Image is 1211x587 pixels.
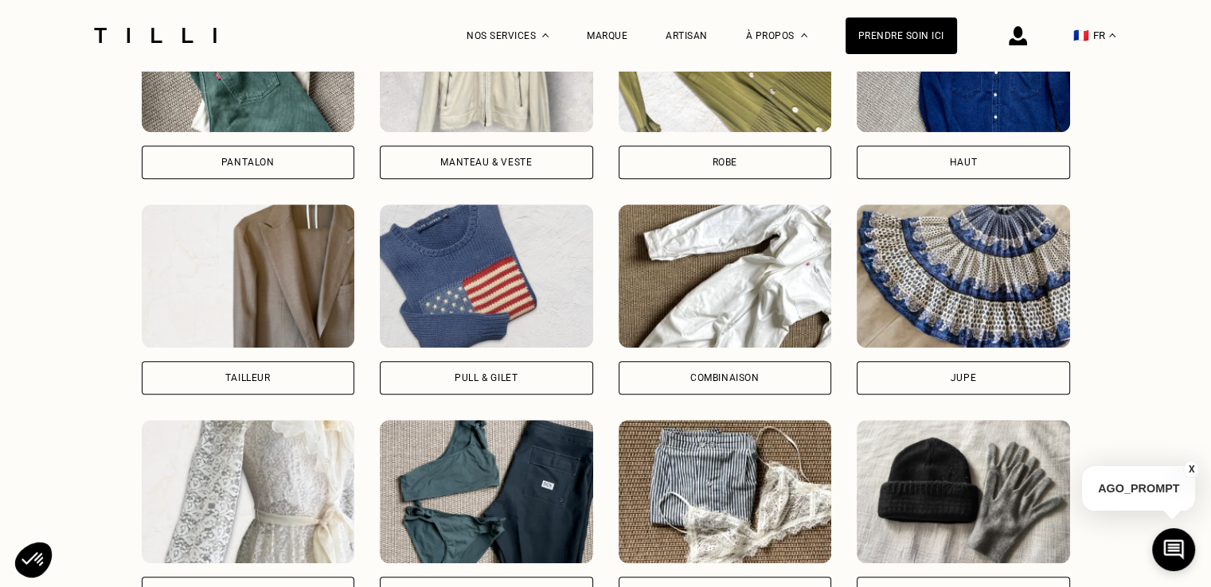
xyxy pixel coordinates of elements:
div: Manteau & Veste [440,157,532,167]
img: Tilli retouche votre Robe de mariée [142,420,355,563]
img: Tilli retouche votre Combinaison [619,204,832,348]
div: Pantalon [221,157,275,167]
a: Artisan [666,30,708,41]
img: icône connexion [1009,26,1027,45]
img: menu déroulant [1109,33,1115,37]
a: Prendre soin ici [846,17,957,54]
div: Jupe [951,373,976,383]
img: Menu déroulant à propos [801,33,807,37]
img: Tilli retouche votre Lingerie [619,420,832,563]
a: Marque [587,30,627,41]
span: 🇫🇷 [1073,28,1089,43]
button: X [1183,461,1199,478]
img: Tilli retouche votre Maillot de bain [380,420,593,563]
div: Pull & gilet [455,373,518,383]
div: Haut [950,157,977,167]
p: AGO_PROMPT [1082,466,1195,511]
img: Logo du service de couturière Tilli [88,28,222,43]
img: Tilli retouche votre Tailleur [142,204,355,348]
div: Combinaison [690,373,760,383]
img: Tilli retouche votre Jupe [857,204,1070,348]
div: Robe [713,157,737,167]
div: Tailleur [225,373,271,383]
img: Tilli retouche votre Pull & gilet [380,204,593,348]
img: Menu déroulant [542,33,549,37]
img: Tilli retouche votre Accessoires [857,420,1070,563]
